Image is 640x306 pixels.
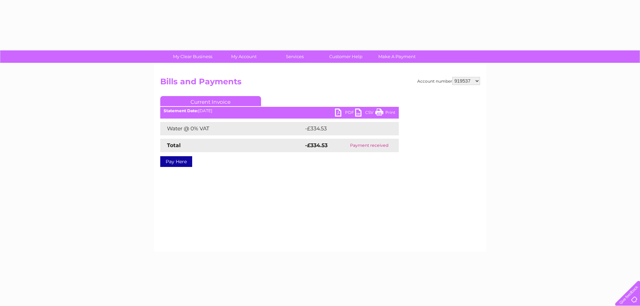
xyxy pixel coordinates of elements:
[267,50,323,63] a: Services
[160,96,261,106] a: Current Invoice
[160,156,192,167] a: Pay Here
[160,122,303,135] td: Water @ 0% VAT
[369,50,425,63] a: Make A Payment
[305,142,328,148] strong: -£334.53
[303,122,388,135] td: -£334.53
[355,108,375,118] a: CSV
[167,142,181,148] strong: Total
[216,50,271,63] a: My Account
[165,50,220,63] a: My Clear Business
[417,77,480,85] div: Account number
[340,139,398,152] td: Payment received
[375,108,395,118] a: Print
[164,108,198,113] b: Statement Date:
[318,50,374,63] a: Customer Help
[160,77,480,90] h2: Bills and Payments
[335,108,355,118] a: PDF
[160,108,399,113] div: [DATE]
